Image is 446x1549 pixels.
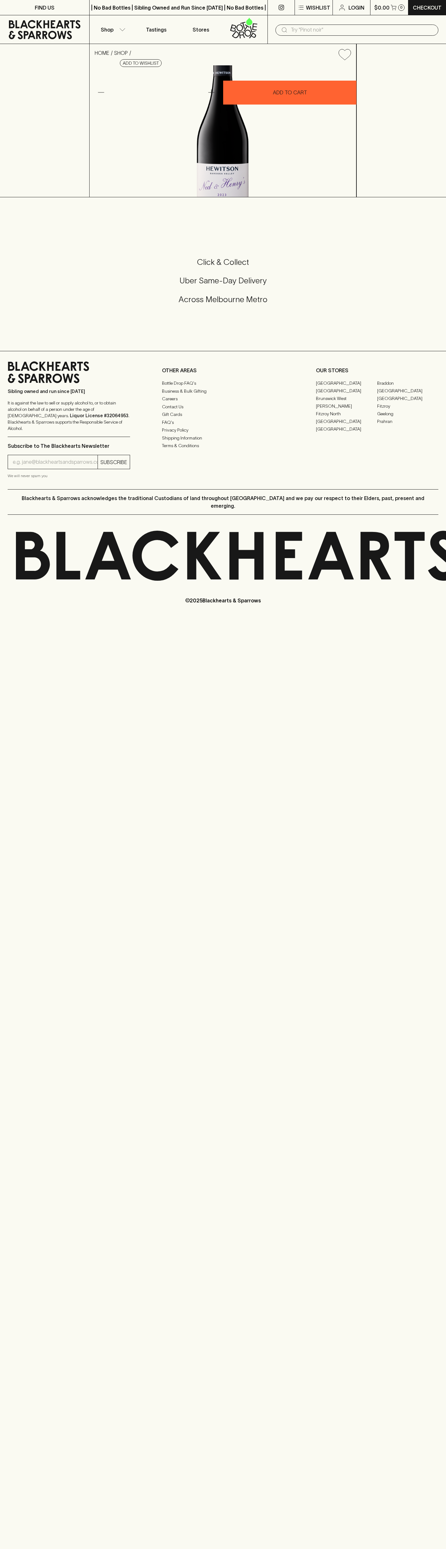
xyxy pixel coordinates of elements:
p: Blackhearts & Sparrows acknowledges the traditional Custodians of land throughout [GEOGRAPHIC_DAT... [12,494,434,510]
p: Checkout [413,4,442,11]
a: Fitzroy North [316,410,377,418]
p: OTHER AREAS [162,367,284,374]
a: SHOP [114,50,128,56]
p: $0.00 [374,4,390,11]
a: Fitzroy [377,402,438,410]
h5: Uber Same-Day Delivery [8,275,438,286]
a: [GEOGRAPHIC_DATA] [377,387,438,395]
button: SUBSCRIBE [98,455,130,469]
button: Add to wishlist [120,59,162,67]
a: [GEOGRAPHIC_DATA] [316,418,377,425]
a: HOME [95,50,109,56]
a: Stores [179,15,223,44]
p: Sibling owned and run since [DATE] [8,388,130,395]
a: FAQ's [162,418,284,426]
a: [PERSON_NAME] [316,402,377,410]
p: We will never spam you [8,473,130,479]
a: Braddon [377,379,438,387]
p: 0 [400,6,403,9]
input: Try "Pinot noir" [291,25,433,35]
p: ADD TO CART [273,89,307,96]
a: Tastings [134,15,179,44]
a: Business & Bulk Gifting [162,387,284,395]
a: Careers [162,395,284,403]
a: Bottle Drop FAQ's [162,380,284,387]
p: FIND US [35,4,55,11]
p: SUBSCRIBE [100,458,127,466]
a: [GEOGRAPHIC_DATA] [316,387,377,395]
input: e.g. jane@blackheartsandsparrows.com.au [13,457,98,467]
p: It is against the law to sell or supply alcohol to, or to obtain alcohol on behalf of a person un... [8,400,130,432]
div: Call to action block [8,231,438,338]
a: Terms & Conditions [162,442,284,450]
a: Contact Us [162,403,284,411]
p: Wishlist [306,4,330,11]
p: Subscribe to The Blackhearts Newsletter [8,442,130,450]
a: [GEOGRAPHIC_DATA] [377,395,438,402]
p: Login [348,4,364,11]
p: Stores [193,26,209,33]
a: Brunswick West [316,395,377,402]
p: OUR STORES [316,367,438,374]
button: Shop [90,15,134,44]
a: Gift Cards [162,411,284,418]
h5: Click & Collect [8,257,438,267]
a: [GEOGRAPHIC_DATA] [316,379,377,387]
button: Add to wishlist [336,47,354,63]
button: ADD TO CART [223,81,356,105]
a: Geelong [377,410,438,418]
a: Prahran [377,418,438,425]
p: Tastings [146,26,166,33]
strong: Liquor License #32064953 [70,413,128,418]
a: Privacy Policy [162,426,284,434]
a: [GEOGRAPHIC_DATA] [316,425,377,433]
h5: Across Melbourne Metro [8,294,438,305]
p: Shop [101,26,113,33]
a: Shipping Information [162,434,284,442]
img: 37431.png [90,65,356,197]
